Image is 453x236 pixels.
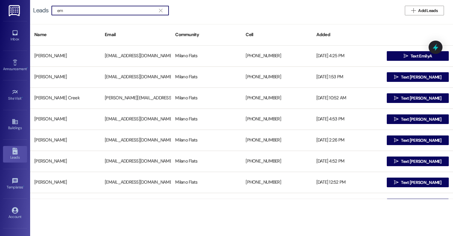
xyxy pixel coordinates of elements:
div: [EMAIL_ADDRESS][DOMAIN_NAME] [101,113,171,125]
a: Buildings [3,116,27,133]
i:  [159,8,162,13]
div: [PERSON_NAME] [30,155,101,167]
i:  [394,159,399,164]
div: [DATE] 1:53 PM [312,71,383,83]
button: Text [PERSON_NAME] [387,157,449,166]
a: Site Visit • [3,87,27,103]
div: [PERSON_NAME][EMAIL_ADDRESS][DOMAIN_NAME] [101,92,171,104]
button: Text [PERSON_NAME] [387,72,449,82]
span: Add Leads [418,8,438,14]
div: Cell [241,27,312,42]
span: Text EmilyA [411,53,432,59]
button: Text [PERSON_NAME] [387,199,449,208]
span: Text [PERSON_NAME] [401,158,441,165]
div: [EMAIL_ADDRESS][DOMAIN_NAME] [101,50,171,62]
button: Text [PERSON_NAME] [387,178,449,187]
button: Text [PERSON_NAME] [387,114,449,124]
div: [PERSON_NAME] [30,113,101,125]
a: Leads [3,146,27,162]
span: Text [PERSON_NAME] [401,116,441,123]
div: [EMAIL_ADDRESS][DOMAIN_NAME] [101,71,171,83]
div: Milano Flats [171,71,241,83]
a: Account [3,205,27,222]
div: [PERSON_NAME] [30,50,101,62]
button: Text [PERSON_NAME] [387,135,449,145]
div: [DATE] 10:52 AM [312,92,383,104]
div: [PERSON_NAME] Creek [30,92,101,104]
div: [PHONE_NUMBER] [241,113,312,125]
span: Text [PERSON_NAME] [401,74,441,80]
div: [PERSON_NAME] [30,71,101,83]
i:  [394,138,399,143]
div: [DATE] 2:26 PM [312,134,383,146]
div: [DATE] 12:52 PM [312,176,383,188]
div: [PHONE_NUMBER] [241,176,312,188]
div: Leads [33,7,48,14]
span: • [27,66,28,70]
div: [EMAIL_ADDRESS][DOMAIN_NAME] [101,197,171,210]
div: [PHONE_NUMBER] [241,197,312,210]
a: Inbox [3,28,27,44]
img: ResiDesk Logo [9,5,21,16]
div: Community [171,27,241,42]
div: [PHONE_NUMBER] [241,134,312,146]
input: Search name/email/community (quotes for exact match e.g. "John Smith") [57,6,156,15]
span: Text [PERSON_NAME] [401,179,441,186]
div: [DATE] 4:53 PM [312,113,383,125]
button: Add Leads [405,6,444,15]
div: [DATE] 4:52 PM [312,155,383,167]
span: Text [PERSON_NAME] [401,137,441,144]
span: • [22,95,23,100]
div: Added [312,27,383,42]
div: [PERSON_NAME] [30,176,101,188]
button: Text EmilyA [387,51,449,61]
i:  [394,75,399,79]
div: [PHONE_NUMBER] [241,50,312,62]
i:  [394,96,399,101]
div: [EMAIL_ADDRESS][DOMAIN_NAME] [101,134,171,146]
div: [EMAIL_ADDRESS][DOMAIN_NAME] [101,176,171,188]
div: Milano Flats [171,134,241,146]
div: [DATE] 4:25 PM [312,50,383,62]
div: [EMAIL_ADDRESS][DOMAIN_NAME] [101,155,171,167]
a: Templates • [3,176,27,192]
i:  [394,117,399,122]
i:  [394,180,399,185]
div: [PERSON_NAME] [30,134,101,146]
div: Milano Flats [171,92,241,104]
button: Clear text [156,6,166,15]
div: Milano Flats [171,197,241,210]
div: Milano Flats [171,50,241,62]
i:  [411,8,416,13]
div: Email [101,27,171,42]
div: Name [30,27,101,42]
span: • [23,184,24,188]
i:  [404,54,408,58]
div: Milano Flats [171,155,241,167]
button: Text [PERSON_NAME] [387,93,449,103]
div: Milano Flats [171,176,241,188]
div: Milano Flats [171,113,241,125]
div: [PERSON_NAME] [30,197,101,210]
span: Text [PERSON_NAME] [401,95,441,101]
div: [PHONE_NUMBER] [241,155,312,167]
div: [DATE] 12:24 PM [312,197,383,210]
div: [PHONE_NUMBER] [241,92,312,104]
div: [PHONE_NUMBER] [241,71,312,83]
